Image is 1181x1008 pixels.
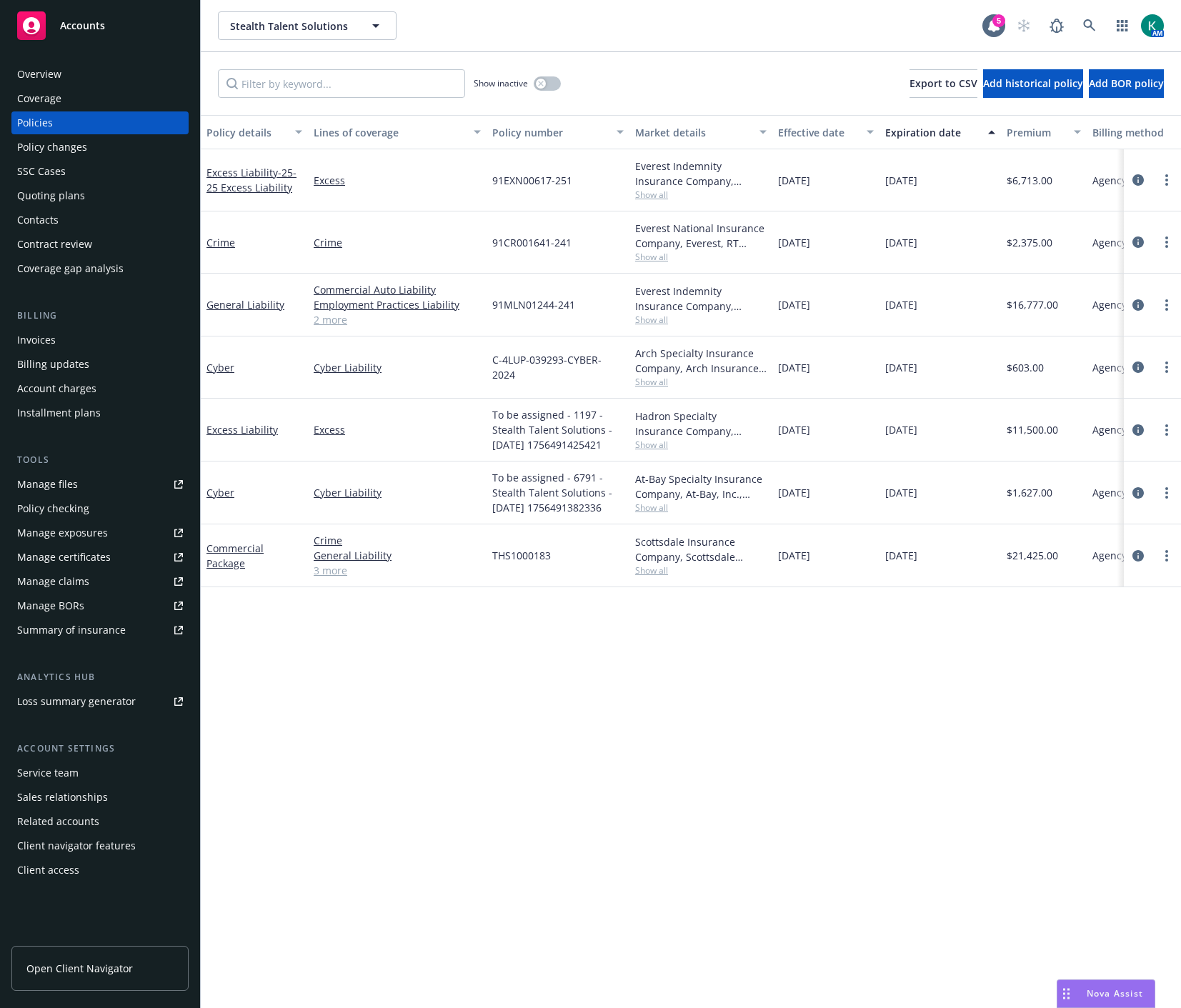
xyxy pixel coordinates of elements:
a: Coverage gap analysis [11,257,189,280]
span: Show all [635,314,767,326]
a: more [1158,296,1175,314]
a: Cyber Liability [314,485,481,500]
a: Manage exposures [11,522,189,544]
span: [DATE] [778,173,810,188]
a: Account charges [11,377,189,400]
span: $2,375.00 [1007,235,1052,250]
span: Open Client Navigator [26,961,133,976]
a: Policy checking [11,497,189,520]
span: $21,425.00 [1007,548,1058,563]
button: Premium [1001,115,1087,149]
span: C-4LUP-039293-CYBER-2024 [492,352,624,382]
img: photo [1141,14,1164,37]
div: Hadron Specialty Insurance Company, Hadron Holdings, LP, RT Specialty Insurance Services, LLC (RS... [635,409,767,439]
span: Show all [635,376,767,388]
div: Related accounts [17,810,99,833]
div: Overview [17,63,61,86]
a: Crime [314,533,481,548]
a: Manage certificates [11,546,189,569]
span: To be assigned - 1197 - Stealth Talent Solutions - [DATE] 1756491425421 [492,407,624,452]
button: Policy number [487,115,629,149]
div: Lines of coverage [314,125,465,140]
a: Client navigator features [11,834,189,857]
a: circleInformation [1130,359,1147,376]
span: 91CR001641-241 [492,235,572,250]
a: General Liability [206,298,284,311]
a: Client access [11,859,189,882]
button: Effective date [772,115,879,149]
div: Drag to move [1057,980,1075,1007]
div: Manage BORs [17,594,84,617]
a: circleInformation [1130,547,1147,564]
div: Contract review [17,233,92,256]
div: Manage certificates [17,546,111,569]
div: Effective date [778,125,858,140]
div: Sales relationships [17,786,108,809]
span: [DATE] [885,297,917,312]
div: Analytics hub [11,670,189,684]
button: Export to CSV [910,69,977,98]
div: Billing method [1092,125,1172,140]
span: [DATE] [778,297,810,312]
a: Cyber [206,361,234,374]
div: Market details [635,125,751,140]
a: circleInformation [1130,484,1147,501]
button: Add historical policy [983,69,1083,98]
span: Stealth Talent Solutions [230,19,354,34]
a: Service team [11,762,189,784]
a: more [1158,547,1175,564]
a: more [1158,484,1175,501]
div: Everest National Insurance Company, Everest, RT Specialty Insurance Services, LLC (RSG Specialty,... [635,221,767,251]
a: Policies [11,111,189,134]
a: Contract review [11,233,189,256]
div: At-Bay Specialty Insurance Company, At-Bay, Inc., ProWriters Insurance Services, LLC [635,471,767,501]
span: [DATE] [885,173,917,188]
span: To be assigned - 6791 - Stealth Talent Solutions - [DATE] 1756491382336 [492,470,624,515]
span: $11,500.00 [1007,422,1058,437]
a: Excess [314,173,481,188]
a: circleInformation [1130,171,1147,189]
a: 2 more [314,312,481,327]
div: Manage exposures [17,522,108,544]
a: more [1158,359,1175,376]
span: $6,713.00 [1007,173,1052,188]
div: 5 [992,14,1005,27]
a: Coverage [11,87,189,110]
div: Coverage gap analysis [17,257,124,280]
a: circleInformation [1130,234,1147,251]
a: Loss summary generator [11,690,189,713]
a: Employment Practices Liability [314,297,481,312]
div: Quoting plans [17,184,85,207]
a: Commercial Auto Liability [314,282,481,297]
a: Related accounts [11,810,189,833]
a: Start snowing [1010,11,1038,40]
span: Show all [635,564,767,577]
div: Invoices [17,329,56,351]
a: Report a Bug [1042,11,1071,40]
div: Loss summary generator [17,690,136,713]
div: Coverage [17,87,61,110]
div: Tools [11,453,189,467]
div: Service team [17,762,79,784]
div: Installment plans [17,401,101,424]
a: SSC Cases [11,160,189,183]
a: Billing updates [11,353,189,376]
div: Summary of insurance [17,619,126,642]
a: Sales relationships [11,786,189,809]
button: Lines of coverage [308,115,487,149]
span: Agency - Financed [1092,235,1180,250]
div: Billing updates [17,353,89,376]
span: $603.00 [1007,360,1044,375]
a: Manage claims [11,570,189,593]
span: [DATE] [778,548,810,563]
div: Scottsdale Insurance Company, Scottsdale Insurance Company (Nationwide), RT Specialty Insurance S... [635,534,767,564]
span: 91MLN01244-241 [492,297,575,312]
a: Policy changes [11,136,189,159]
a: Switch app [1108,11,1137,40]
span: Add historical policy [983,76,1083,90]
div: Premium [1007,125,1065,140]
input: Filter by keyword... [218,69,465,98]
a: Invoices [11,329,189,351]
a: Overview [11,63,189,86]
